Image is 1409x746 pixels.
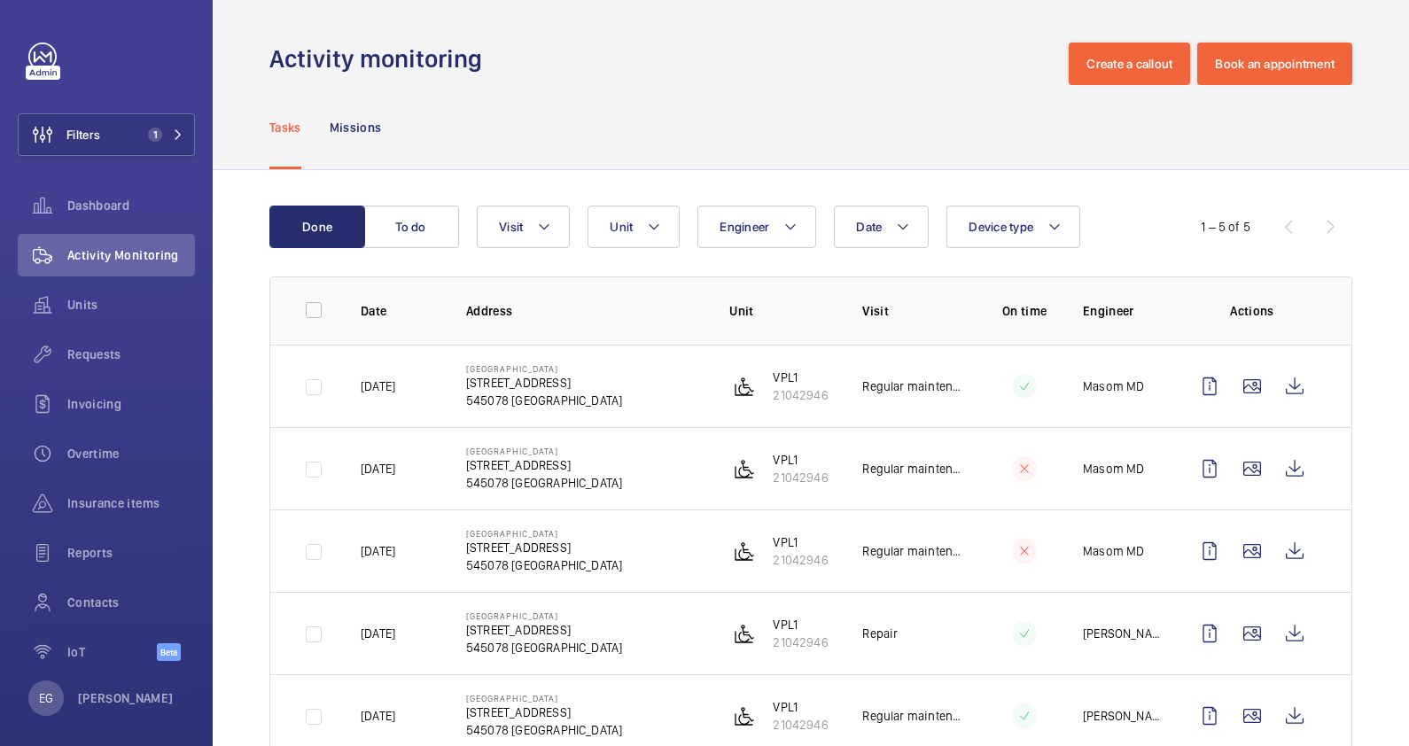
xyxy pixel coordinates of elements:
span: Device type [969,220,1033,234]
p: Address [466,302,701,320]
button: Visit [477,206,570,248]
p: Masom MD [1083,377,1144,395]
p: [GEOGRAPHIC_DATA] [466,528,622,539]
p: [PERSON_NAME] [1083,707,1160,725]
span: IoT [67,643,157,661]
p: [DATE] [361,460,395,478]
p: [GEOGRAPHIC_DATA] [466,363,622,374]
button: Done [269,206,365,248]
p: Regular maintenance [862,460,966,478]
span: Units [67,296,195,314]
p: 545078 [GEOGRAPHIC_DATA] [466,392,622,409]
span: Engineer [720,220,769,234]
p: [DATE] [361,625,395,642]
img: platform_lift.svg [734,540,755,562]
p: Repair [862,625,898,642]
p: 21042946 [773,551,828,569]
img: platform_lift.svg [734,458,755,479]
p: Regular maintenance [862,377,966,395]
span: Overtime [67,445,195,462]
button: Create a callout [1069,43,1190,85]
p: Date [361,302,438,320]
p: Masom MD [1083,542,1144,560]
p: 21042946 [773,386,828,404]
p: 21042946 [773,633,828,651]
p: [STREET_ADDRESS] [466,374,622,392]
span: Requests [67,346,195,363]
p: [GEOGRAPHIC_DATA] [466,446,622,456]
p: 545078 [GEOGRAPHIC_DATA] [466,556,622,574]
img: platform_lift.svg [734,705,755,727]
p: [DATE] [361,377,395,395]
p: Visit [862,302,966,320]
p: [PERSON_NAME] [1083,625,1160,642]
button: Unit [588,206,680,248]
span: Unit [610,220,633,234]
p: 545078 [GEOGRAPHIC_DATA] [466,474,622,492]
p: [GEOGRAPHIC_DATA] [466,693,622,703]
span: Insurance items [67,494,195,512]
p: VPL1 [773,533,828,551]
span: 1 [148,128,162,142]
p: [STREET_ADDRESS] [466,456,622,474]
span: Contacts [67,594,195,611]
img: platform_lift.svg [734,376,755,397]
p: VPL1 [773,451,828,469]
span: Dashboard [67,197,195,214]
p: [STREET_ADDRESS] [466,621,622,639]
p: Regular maintenance [862,542,966,560]
p: On time [994,302,1055,320]
h1: Activity monitoring [269,43,493,75]
p: Unit [729,302,834,320]
img: platform_lift.svg [734,623,755,644]
span: Date [856,220,882,234]
p: Tasks [269,119,301,136]
p: [PERSON_NAME] [78,689,174,707]
p: Engineer [1083,302,1160,320]
button: To do [363,206,459,248]
button: Book an appointment [1197,43,1352,85]
p: Missions [330,119,382,136]
span: Reports [67,544,195,562]
p: [GEOGRAPHIC_DATA] [466,610,622,621]
p: 545078 [GEOGRAPHIC_DATA] [466,721,622,739]
p: Actions [1188,302,1316,320]
p: [DATE] [361,542,395,560]
span: Invoicing [67,395,195,413]
span: Visit [499,220,523,234]
button: Engineer [697,206,816,248]
p: VPL1 [773,369,828,386]
p: [DATE] [361,707,395,725]
span: Activity Monitoring [67,246,195,264]
p: EG [39,689,53,707]
p: [STREET_ADDRESS] [466,703,622,721]
span: Beta [157,643,181,661]
p: VPL1 [773,616,828,633]
button: Filters1 [18,113,195,156]
p: 21042946 [773,469,828,486]
p: Masom MD [1083,460,1144,478]
p: 545078 [GEOGRAPHIC_DATA] [466,639,622,657]
p: 21042946 [773,716,828,734]
p: [STREET_ADDRESS] [466,539,622,556]
div: 1 – 5 of 5 [1201,218,1250,236]
button: Device type [946,206,1080,248]
button: Date [834,206,929,248]
p: VPL1 [773,698,828,716]
p: Regular maintenance [862,707,966,725]
span: Filters [66,126,100,144]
